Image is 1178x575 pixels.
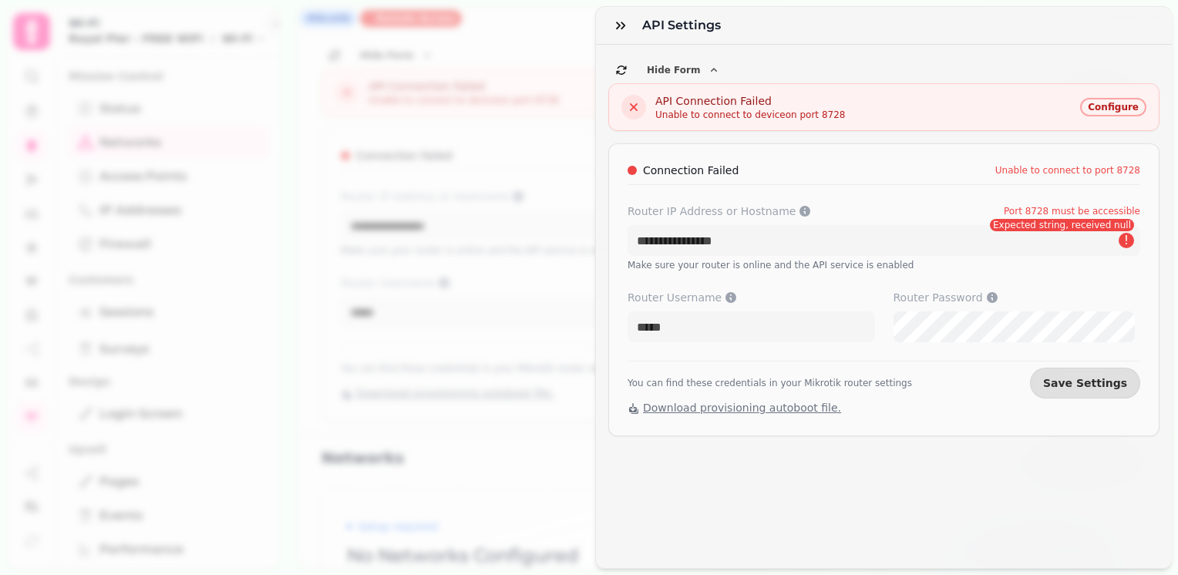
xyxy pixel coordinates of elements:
button: Hide Form [641,61,726,79]
label: Router Username [628,290,875,305]
label: Router IP Address or Hostname [628,203,1140,219]
span: Hide Form [647,66,700,75]
label: Router Password [894,290,1141,305]
span: Configure [1088,103,1139,112]
h3: API Settings [642,16,727,35]
span: Download provisioning autoboot file. [643,402,841,414]
div: API Connection Failed [655,93,845,109]
span: Connection Failed [643,163,739,178]
div: Unable to connect to device on port 8728 [655,109,845,121]
p: Make sure your router is online and the API service is enabled [628,259,1140,271]
p: Expected string, received null [990,219,1134,231]
button: Configure [1080,98,1146,116]
span: ! [1124,234,1129,247]
a: Download provisioning autoboot file. [628,402,841,414]
span: Save Settings [1043,378,1127,388]
div: You can find these credentials in your Mikrotik router settings [628,377,912,389]
button: Save Settings [1030,368,1140,398]
span: Port 8728 must be accessible [1004,205,1140,217]
div: Unable to connect to port 8728 [995,164,1140,177]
